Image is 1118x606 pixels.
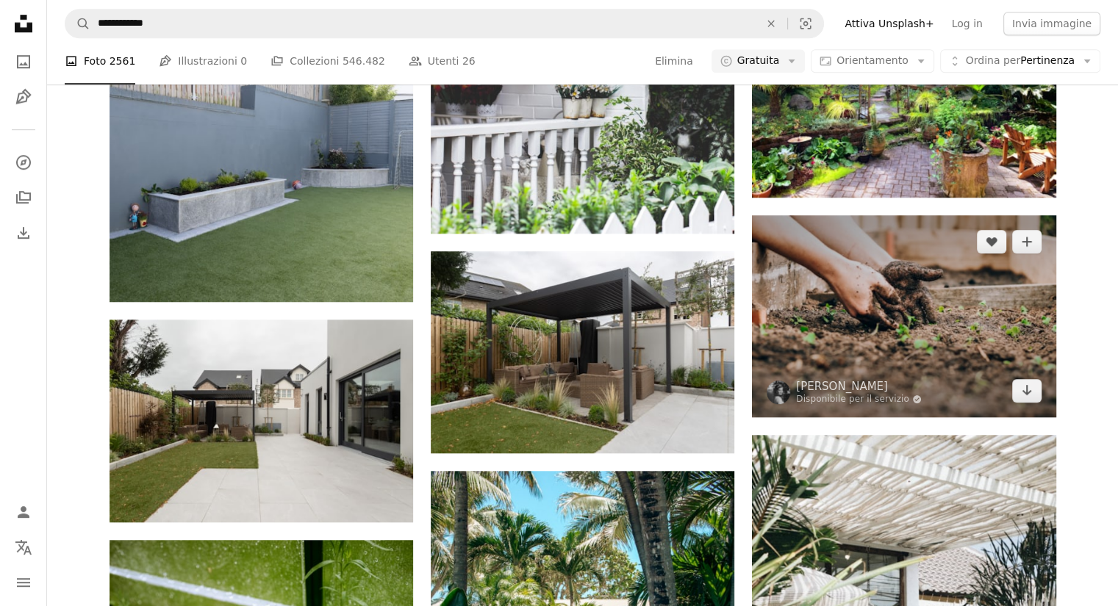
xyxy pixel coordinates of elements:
[9,568,38,597] button: Menu
[752,309,1056,322] a: Persona che tiene la rana marrone e nera
[966,55,1020,67] span: Ordina per
[1003,12,1100,35] button: Invia immagine
[755,10,787,37] button: Elimina
[836,12,942,35] a: Attiva Unsplash+
[940,50,1100,73] button: Ordina perPertinenza
[9,183,38,212] a: Collezioni
[65,10,90,37] button: Cerca su Unsplash
[752,76,1056,90] a: piante verdi su vasi di argilla marrone
[110,414,413,427] a: una casa con un ampio cortile e un patio coperto
[966,54,1075,69] span: Pertinenza
[1012,230,1042,253] button: Aggiungi alla Collezione
[462,54,476,70] span: 26
[431,345,734,358] a: un patio con un divano e un tavolo in esso
[752,215,1056,417] img: Persona che tiene la rana marrone e nera
[65,9,824,38] form: Trova visual in tutto il sito
[9,533,38,562] button: Lingua
[796,379,922,394] a: [PERSON_NAME]
[9,82,38,112] a: Illustrazioni
[343,54,385,70] span: 546.482
[836,55,908,67] span: Orientamento
[712,50,806,73] button: Gratuita
[270,38,385,85] a: Collezioni 546.482
[110,320,413,522] img: una casa con un ampio cortile e un patio coperto
[9,148,38,177] a: Esplora
[767,380,790,404] img: Vai al profilo di Sandie Clarke
[943,12,992,35] a: Log in
[796,394,922,405] a: Disponibile per il servizio
[9,9,38,41] a: Home — Unsplash
[1012,379,1042,403] a: Download
[431,251,734,453] img: un patio con un divano e un tavolo in esso
[654,50,694,73] button: Elimina
[110,143,413,156] a: un cortile con erba artificiale e una fioriera in cemento
[9,218,38,248] a: Cronologia download
[788,10,823,37] button: Ricerca visiva
[811,50,934,73] button: Orientamento
[9,497,38,527] a: Accedi / Registrati
[159,38,247,85] a: Illustrazioni 0
[9,47,38,76] a: Foto
[240,54,247,70] span: 0
[977,230,1006,253] button: Mi piace
[409,38,476,85] a: Utenti 26
[737,54,780,69] span: Gratuita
